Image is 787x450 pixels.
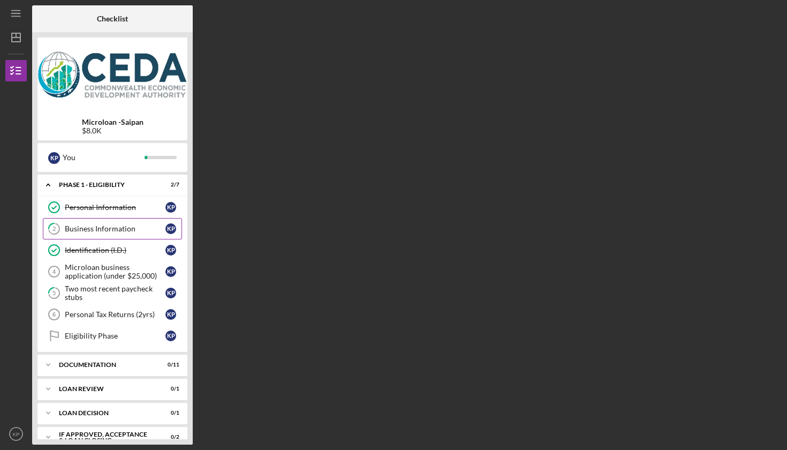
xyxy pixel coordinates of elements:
a: Eligibility PhaseKP [43,325,182,347]
div: Business Information [65,224,165,233]
div: If approved, acceptance & loan closing [59,431,153,444]
div: Two most recent paycheck stubs [65,284,165,302]
div: 0 / 2 [160,434,179,440]
div: Eligibility Phase [65,332,165,340]
text: KP [13,431,20,437]
div: Loan Review [59,386,153,392]
div: 0 / 11 [160,362,179,368]
a: 4Microloan business application (under $25,000)KP [43,261,182,282]
div: K P [165,202,176,213]
button: KP [5,423,27,445]
a: Personal InformationKP [43,197,182,218]
div: 2 / 7 [160,182,179,188]
tspan: 6 [52,311,56,318]
div: K P [165,223,176,234]
div: Personal Tax Returns (2yrs) [65,310,165,319]
div: K P [165,245,176,256]
div: Loan decision [59,410,153,416]
img: Product logo [37,43,187,107]
div: You [63,148,145,167]
a: 2Business InformationKP [43,218,182,239]
tspan: 2 [52,226,56,232]
tspan: 5 [52,290,56,297]
div: Phase 1 - Eligibility [59,182,153,188]
div: K P [165,309,176,320]
div: K P [165,288,176,298]
div: Personal Information [65,203,165,212]
div: Identification (I.D.) [65,246,165,254]
div: 0 / 1 [160,386,179,392]
div: K P [165,331,176,341]
div: K P [48,152,60,164]
div: $8.0K [82,126,143,135]
b: Checklist [97,14,128,23]
div: Microloan business application (under $25,000) [65,263,165,280]
div: 0 / 1 [160,410,179,416]
a: 6Personal Tax Returns (2yrs)KP [43,304,182,325]
div: Documentation [59,362,153,368]
b: Microloan -Saipan [82,118,143,126]
a: 5Two most recent paycheck stubsKP [43,282,182,304]
a: Identification (I.D.)KP [43,239,182,261]
tspan: 4 [52,268,56,275]
div: K P [165,266,176,277]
